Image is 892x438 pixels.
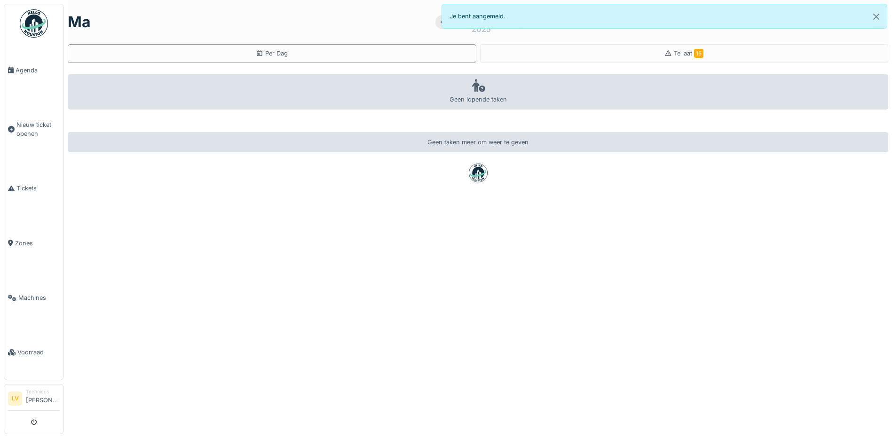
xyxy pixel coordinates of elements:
[16,66,60,75] span: Agenda
[442,4,888,29] div: Je bent aangemeld.
[469,164,488,182] img: badge-BVDL4wpA.svg
[694,49,703,58] span: 15
[15,239,60,248] span: Zones
[68,74,888,109] div: Geen lopende taken
[16,120,60,138] span: Nieuw ticket openen
[4,97,63,161] a: Nieuw ticket openen
[16,184,60,193] span: Tickets
[4,161,63,216] a: Tickets
[4,325,63,380] a: Voorraad
[256,49,288,58] div: Per Dag
[4,43,63,97] a: Agenda
[68,13,91,31] h1: ma
[4,271,63,325] a: Machines
[20,9,48,38] img: Badge_color-CXgf-gQk.svg
[26,388,60,408] li: [PERSON_NAME]
[8,388,60,411] a: LV Technicus[PERSON_NAME]
[68,132,888,152] div: Geen taken meer om weer te geven
[26,388,60,395] div: Technicus
[17,348,60,357] span: Voorraad
[8,391,22,406] li: LV
[4,216,63,270] a: Zones
[866,4,887,29] button: Close
[472,23,491,35] div: 2025
[674,50,703,57] span: Te laat
[18,293,60,302] span: Machines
